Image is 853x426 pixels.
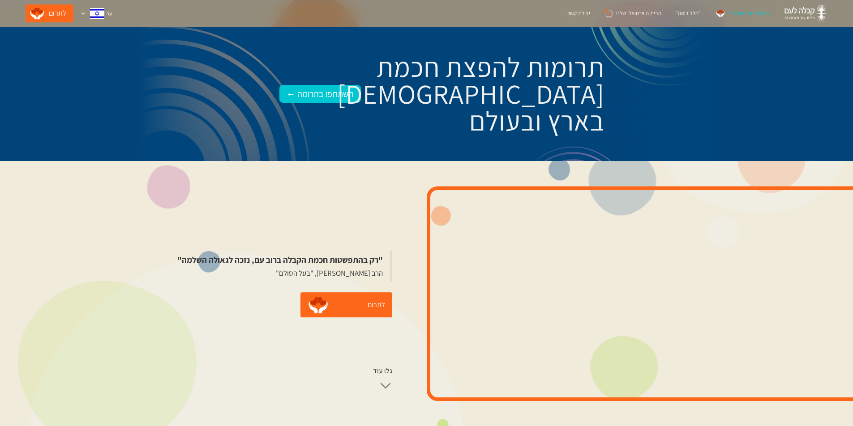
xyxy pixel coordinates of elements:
[616,9,661,18] div: הבית הווירטואלי שלנו
[300,366,392,389] a: גלו עוד
[300,292,392,317] a: לתרום
[26,4,73,22] a: לתרום
[373,367,392,375] div: גלו עוד
[676,9,701,18] div: ״הלב רואה״
[729,9,770,18] div: בואו להיות שותפים
[107,9,112,18] div: עב
[784,4,827,22] img: kabbalah laam logo
[708,4,777,22] a: בואו להיות שותפים
[337,54,604,134] h3: תרומות להפצת חכמת [DEMOGRAPHIC_DATA] בארץ ובעולם
[597,4,669,22] a: הבית הווירטואלי שלנו
[77,4,116,22] div: עב
[560,4,597,22] a: יצירת קשר
[669,4,708,22] a: ״הלב רואה״
[287,87,354,101] div: השתתפו בתרומה ←
[269,268,392,282] blockquote: הרב [PERSON_NAME], "בעל הסולם"
[170,251,392,268] blockquote: "רק בהתפשטות חכמת הקבלה ברוב עם, נזכה לגאולה השלמה"
[567,9,590,18] div: יצירת קשר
